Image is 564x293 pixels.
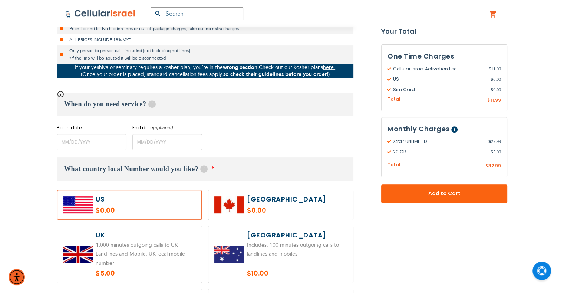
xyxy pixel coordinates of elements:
[148,100,156,108] span: Help
[65,9,136,18] img: Cellular Israel Logo
[491,86,501,93] span: 0.00
[151,7,243,20] input: Search
[491,86,493,93] span: $
[491,149,501,156] span: 5.00
[57,93,353,116] h3: When do you need service?
[57,45,353,64] li: Only person to person calls included [not including hot lines] *If the line will be abused it wil...
[381,26,507,37] strong: Your Total
[9,269,25,285] div: Accessibility Menu
[387,51,501,62] h3: One Time Charges
[387,162,400,169] span: Total
[387,139,488,145] span: Xtra : UNLIMITED
[57,64,353,78] p: If your yeshiva or seminary requires a kosher plan, you’re in the Check out our kosher plans (Onc...
[387,96,400,103] span: Total
[491,149,493,156] span: $
[488,66,491,72] span: $
[488,163,501,169] span: 32.99
[387,66,488,72] span: Cellular Israel Activation Fee
[406,190,483,198] span: Add to Cart
[223,64,259,71] strong: wrong section.
[132,124,202,131] label: End date
[381,184,507,203] button: Add to Cart
[387,124,450,134] span: Monthly Charges
[57,124,126,131] label: Begin date
[488,139,491,145] span: $
[200,165,208,173] span: Help
[57,134,126,150] input: MM/DD/YYYY
[491,76,501,83] span: 0.00
[64,165,198,173] span: What country local Number would you like?
[323,64,335,71] a: here.
[485,163,488,170] span: $
[491,76,493,83] span: $
[488,66,501,72] span: 11.99
[387,149,491,156] span: 20 GB
[490,97,501,103] span: 11.99
[387,86,491,93] span: Sim Card
[451,127,458,133] span: Help
[387,76,491,83] span: US
[487,97,490,104] span: $
[488,139,501,145] span: 27.99
[132,134,202,150] input: MM/DD/YYYY
[57,23,353,34] li: Price Locked In: No hidden fees or out-of-package charges, take out no extra charges
[153,125,173,131] i: (optional)
[57,34,353,45] li: ALL PRICES INCLUDE 18% VAT
[223,71,330,78] strong: so check their guidelines before you order!)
